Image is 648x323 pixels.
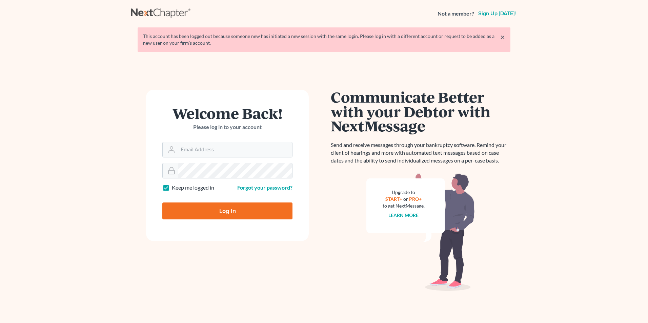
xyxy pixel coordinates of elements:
h1: Welcome Back! [162,106,292,121]
a: Forgot your password? [237,184,292,191]
img: nextmessage_bg-59042aed3d76b12b5cd301f8e5b87938c9018125f34e5fa2b7a6b67550977c72.svg [366,173,475,291]
span: or [404,196,408,202]
input: Email Address [178,142,292,157]
div: Upgrade to [383,189,425,196]
h1: Communicate Better with your Debtor with NextMessage [331,90,510,133]
input: Log In [162,202,292,219]
a: Sign up [DATE]! [477,11,517,16]
a: Learn more [389,212,419,218]
a: START+ [386,196,403,202]
label: Keep me logged in [172,184,214,192]
p: Please log in to your account [162,123,292,131]
strong: Not a member? [438,10,474,18]
a: × [500,33,505,41]
p: Send and receive messages through your bankruptcy software. Remind your client of hearings and mo... [331,141,510,165]
div: This account has been logged out because someone new has initiated a new session with the same lo... [143,33,505,46]
div: to get NextMessage. [383,202,425,209]
a: PRO+ [409,196,422,202]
